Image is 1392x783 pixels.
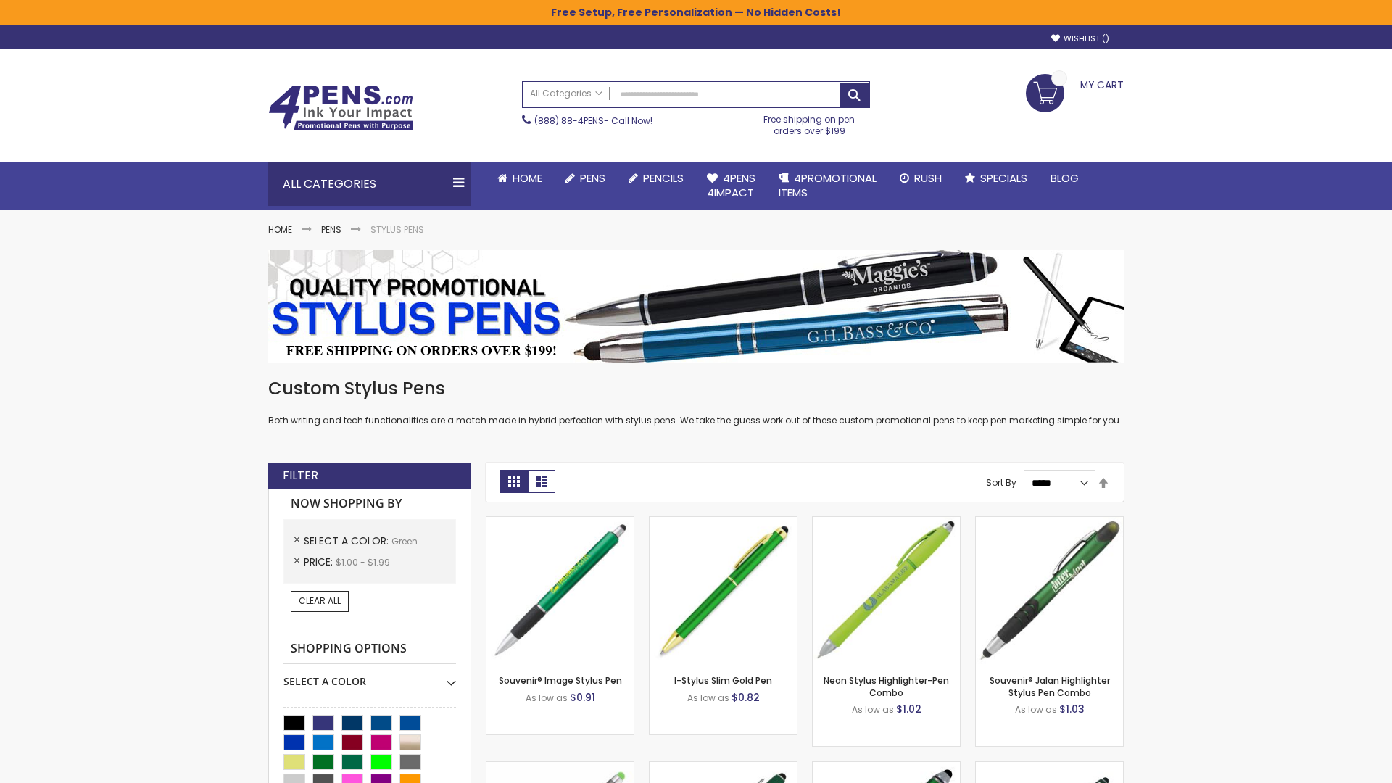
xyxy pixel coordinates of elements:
[813,761,960,774] a: Kyra Pen with Stylus and Flashlight-Green
[976,761,1123,774] a: Colter Stylus Twist Metal Pen-Green
[617,162,695,194] a: Pencils
[779,170,877,200] span: 4PROMOTIONAL ITEMS
[534,115,604,127] a: (888) 88-4PENS
[391,535,418,547] span: Green
[486,761,634,774] a: Islander Softy Gel with Stylus - ColorJet Imprint-Green
[813,516,960,529] a: Neon Stylus Highlighter-Pen Combo-Green
[852,703,894,716] span: As low as
[953,162,1039,194] a: Specials
[570,690,595,705] span: $0.91
[283,664,456,689] div: Select A Color
[650,761,797,774] a: Custom Soft Touch® Metal Pens with Stylus-Green
[1039,162,1090,194] a: Blog
[980,170,1027,186] span: Specials
[695,162,767,210] a: 4Pens4impact
[643,170,684,186] span: Pencils
[486,517,634,664] img: Souvenir® Image Stylus Pen-Green
[268,250,1124,362] img: Stylus Pens
[513,170,542,186] span: Home
[732,690,760,705] span: $0.82
[1059,702,1085,716] span: $1.03
[674,674,772,687] a: I-Stylus Slim Gold Pen
[530,88,602,99] span: All Categories
[268,85,413,131] img: 4Pens Custom Pens and Promotional Products
[976,517,1123,664] img: Souvenir® Jalan Highlighter Stylus Pen Combo-Green
[526,692,568,704] span: As low as
[336,556,390,568] span: $1.00 - $1.99
[1051,170,1079,186] span: Blog
[888,162,953,194] a: Rush
[896,702,921,716] span: $1.02
[370,223,424,236] strong: Stylus Pens
[500,470,528,493] strong: Grid
[268,377,1124,400] h1: Custom Stylus Pens
[304,534,391,548] span: Select A Color
[534,115,652,127] span: - Call Now!
[283,489,456,519] strong: Now Shopping by
[749,108,871,137] div: Free shipping on pen orders over $199
[268,223,292,236] a: Home
[291,591,349,611] a: Clear All
[486,516,634,529] a: Souvenir® Image Stylus Pen-Green
[650,516,797,529] a: I-Stylus Slim Gold-Green
[580,170,605,186] span: Pens
[321,223,341,236] a: Pens
[976,516,1123,529] a: Souvenir® Jalan Highlighter Stylus Pen Combo-Green
[283,468,318,484] strong: Filter
[299,594,341,607] span: Clear All
[687,692,729,704] span: As low as
[824,674,949,698] a: Neon Stylus Highlighter-Pen Combo
[523,82,610,106] a: All Categories
[486,162,554,194] a: Home
[499,674,622,687] a: Souvenir® Image Stylus Pen
[1015,703,1057,716] span: As low as
[986,476,1016,489] label: Sort By
[813,517,960,664] img: Neon Stylus Highlighter-Pen Combo-Green
[554,162,617,194] a: Pens
[707,170,755,200] span: 4Pens 4impact
[304,555,336,569] span: Price
[283,634,456,665] strong: Shopping Options
[1051,33,1109,44] a: Wishlist
[767,162,888,210] a: 4PROMOTIONALITEMS
[990,674,1110,698] a: Souvenir® Jalan Highlighter Stylus Pen Combo
[650,517,797,664] img: I-Stylus Slim Gold-Green
[268,377,1124,427] div: Both writing and tech functionalities are a match made in hybrid perfection with stylus pens. We ...
[268,162,471,206] div: All Categories
[914,170,942,186] span: Rush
